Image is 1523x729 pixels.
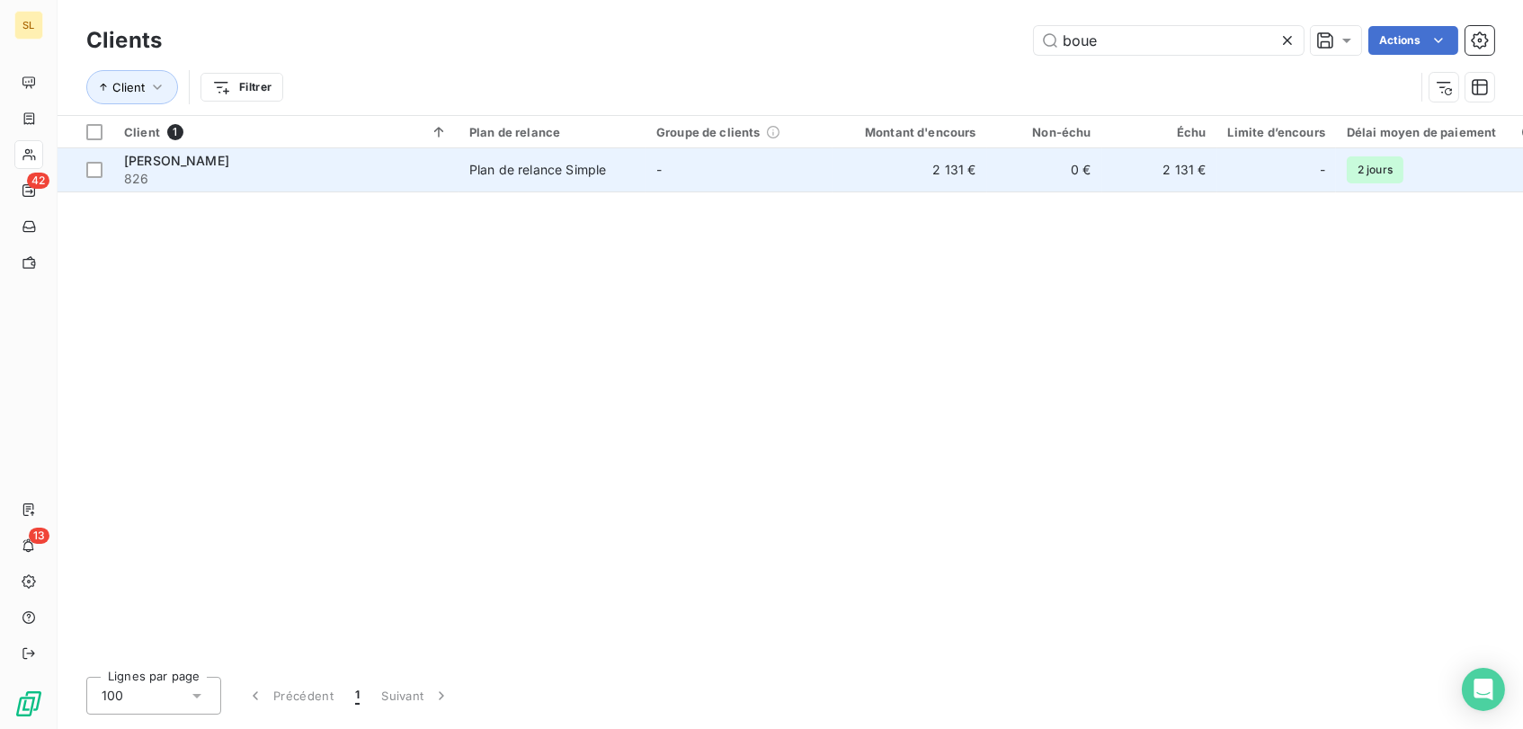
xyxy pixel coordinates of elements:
span: - [656,162,662,177]
h3: Clients [86,24,162,57]
div: Échu [1113,125,1207,139]
span: 42 [27,173,49,189]
span: 2 jours [1347,156,1403,183]
div: Non-échu [998,125,1091,139]
span: Client [124,125,160,139]
div: Limite d’encours [1228,125,1325,139]
button: Client [86,70,178,104]
span: Client [112,80,145,94]
div: SL [14,11,43,40]
button: Suivant [370,677,461,715]
td: 2 131 € [1102,148,1217,191]
td: 0 € [987,148,1102,191]
div: Plan de relance Simple [469,161,606,179]
td: 2 131 € [833,148,987,191]
div: Plan de relance [469,125,635,139]
input: Rechercher [1034,26,1304,55]
div: Montant d'encours [843,125,976,139]
div: Open Intercom Messenger [1462,668,1505,711]
span: 13 [29,528,49,544]
span: [PERSON_NAME] [124,153,229,168]
span: 100 [102,687,123,705]
button: Actions [1368,26,1458,55]
span: 1 [167,124,183,140]
button: Précédent [236,677,344,715]
span: 826 [124,170,448,188]
img: Logo LeanPay [14,689,43,718]
span: Groupe de clients [656,125,761,139]
span: - [1320,161,1325,179]
span: 1 [355,687,360,705]
button: 1 [344,677,370,715]
button: Filtrer [200,73,283,102]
